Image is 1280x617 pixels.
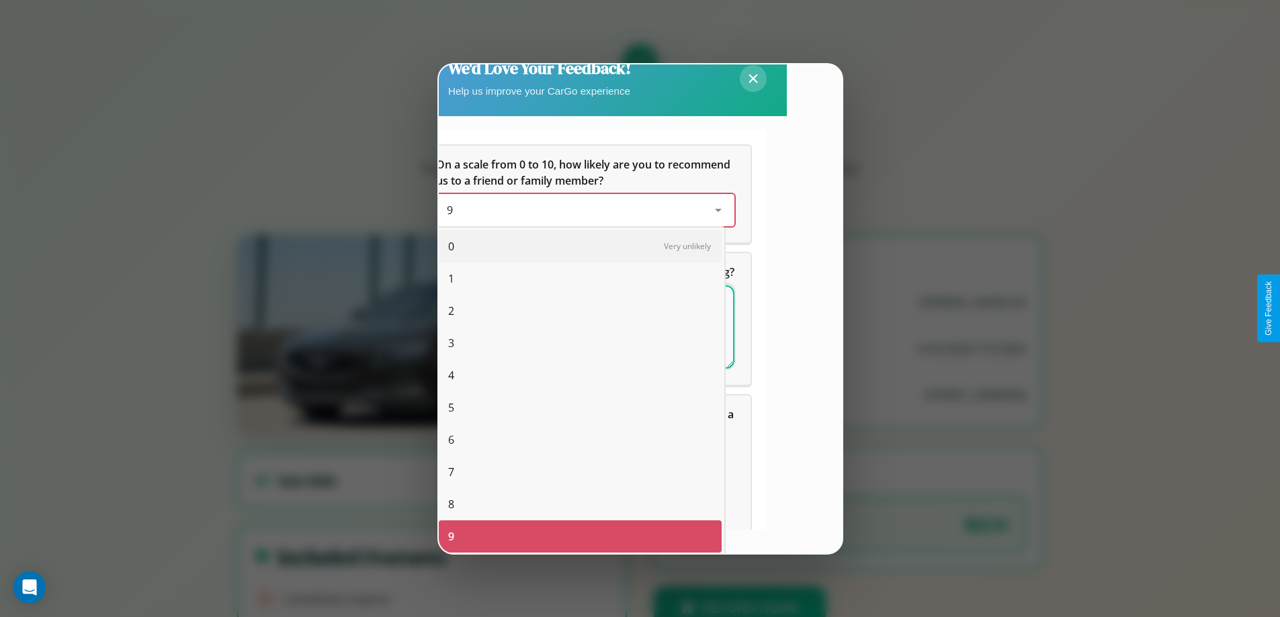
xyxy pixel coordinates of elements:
span: Very unlikely [664,240,711,252]
div: 6 [439,424,722,456]
div: 9 [439,520,722,553]
div: 3 [439,327,722,359]
span: 3 [448,335,454,351]
div: Open Intercom Messenger [13,571,46,604]
span: 0 [448,238,454,254]
span: 5 [448,399,454,416]
span: 6 [448,432,454,448]
div: On a scale from 0 to 10, how likely are you to recommend us to a friend or family member? [420,146,751,242]
span: 9 [447,203,453,218]
span: What can we do to make your experience more satisfying? [436,265,734,279]
h5: On a scale from 0 to 10, how likely are you to recommend us to a friend or family member? [436,156,734,189]
div: 10 [439,553,722,585]
span: 1 [448,271,454,287]
span: 2 [448,303,454,319]
span: Which of the following features do you value the most in a vehicle? [436,407,736,438]
div: 1 [439,263,722,295]
span: 4 [448,367,454,383]
div: On a scale from 0 to 10, how likely are you to recommend us to a friend or family member? [436,194,734,226]
div: 5 [439,391,722,424]
p: Help us improve your CarGo experience [448,82,631,100]
div: 4 [439,359,722,391]
div: 7 [439,456,722,488]
div: 2 [439,295,722,327]
h2: We'd Love Your Feedback! [448,57,631,79]
span: 8 [448,496,454,512]
div: 8 [439,488,722,520]
span: 7 [448,464,454,480]
span: 9 [448,528,454,544]
span: On a scale from 0 to 10, how likely are you to recommend us to a friend or family member? [436,157,733,188]
div: 0 [439,230,722,263]
div: Give Feedback [1264,281,1273,336]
